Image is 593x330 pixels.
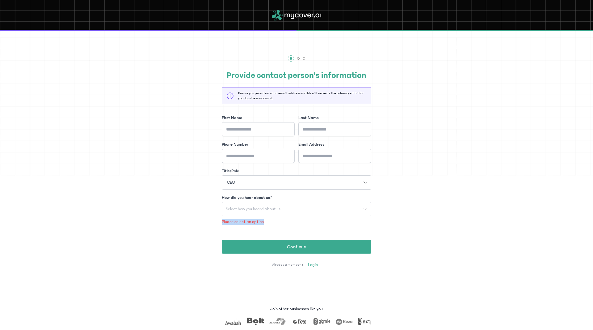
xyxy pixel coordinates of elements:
label: Email Address [298,141,324,148]
button: Continue [222,240,371,254]
span: Continue [287,243,306,251]
p: Join other businesses like you [270,306,323,312]
label: First Name [222,115,242,121]
span: CEO [223,179,239,186]
img: fez.png [289,318,307,325]
span: Already a member ? [272,262,303,267]
img: gigmile.png [312,318,329,325]
label: Phone Number [222,141,248,148]
button: Select how you heard about us [222,202,371,216]
p: Please select an option [222,219,371,225]
img: bolt.png [245,318,262,325]
img: awabah.png [223,318,240,325]
span: Login [308,262,318,268]
img: era.png [267,318,284,325]
img: micropay.png [356,318,373,325]
img: keza.png [334,318,351,325]
label: How did you hear about us? [222,195,272,201]
span: Select how you heard about us [222,207,284,211]
a: Login [305,260,321,270]
button: CEO [222,175,371,190]
h2: Provide contact person's information [222,69,371,82]
label: Last Name [298,115,319,121]
label: Title/Role [222,168,239,174]
p: Ensure you provide a valid email address as this will serve as the primary email for your busines... [238,91,367,101]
